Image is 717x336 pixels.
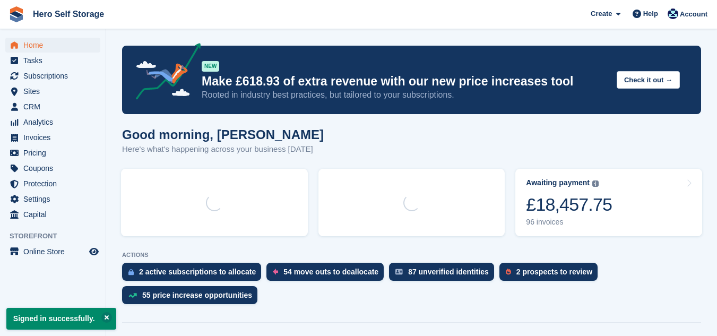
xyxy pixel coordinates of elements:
[88,245,100,258] a: Preview store
[23,115,87,130] span: Analytics
[5,192,100,206] a: menu
[23,207,87,222] span: Capital
[23,176,87,191] span: Protection
[23,68,87,83] span: Subscriptions
[122,252,701,259] p: ACTIONS
[202,89,608,101] p: Rooted in industry best practices, but tailored to your subscriptions.
[526,194,612,216] div: £18,457.75
[127,43,201,104] img: price-adjustments-announcement-icon-8257ccfd72463d97f412b2fc003d46551f7dbcb40ab6d574587a9cd5c0d94...
[202,61,219,72] div: NEW
[23,130,87,145] span: Invoices
[668,8,678,19] img: Holly Budge
[526,218,612,227] div: 96 invoices
[506,269,511,275] img: prospect-51fa495bee0391a8d652442698ab0144808aea92771e9ea1ae160a38d050c398.svg
[5,161,100,176] a: menu
[5,68,100,83] a: menu
[592,180,599,187] img: icon-info-grey-7440780725fd019a000dd9b08b2336e03edf1995a4989e88bcd33f0948082b44.svg
[142,291,252,299] div: 55 price increase opportunities
[617,71,680,89] button: Check it out →
[283,268,378,276] div: 54 move outs to deallocate
[395,269,403,275] img: verify_identity-adf6edd0f0f0b5bbfe63781bf79b02c33cf7c696d77639b501bdc392416b5a36.svg
[128,269,134,275] img: active_subscription_to_allocate_icon-d502201f5373d7db506a760aba3b589e785aa758c864c3986d89f69b8ff3...
[516,268,592,276] div: 2 prospects to review
[515,169,702,236] a: Awaiting payment £18,457.75 96 invoices
[122,286,263,309] a: 55 price increase opportunities
[23,53,87,68] span: Tasks
[23,244,87,259] span: Online Store
[23,99,87,114] span: CRM
[5,84,100,99] a: menu
[408,268,489,276] div: 87 unverified identities
[643,8,658,19] span: Help
[8,6,24,22] img: stora-icon-8386f47178a22dfd0bd8f6a31ec36ba5ce8667c1dd55bd0f319d3a0aa187defe.svg
[139,268,256,276] div: 2 active subscriptions to allocate
[122,143,324,156] p: Here's what's happening across your business [DATE]
[5,244,100,259] a: menu
[5,53,100,68] a: menu
[10,231,106,242] span: Storefront
[5,176,100,191] a: menu
[499,263,603,286] a: 2 prospects to review
[273,269,278,275] img: move_outs_to_deallocate_icon-f764333ba52eb49d3ac5e1228854f67142a1ed5810a6f6cc68b1a99e826820c5.svg
[5,207,100,222] a: menu
[23,145,87,160] span: Pricing
[389,263,499,286] a: 87 unverified identities
[526,178,590,187] div: Awaiting payment
[5,115,100,130] a: menu
[680,9,707,20] span: Account
[29,5,108,23] a: Hero Self Storage
[122,263,266,286] a: 2 active subscriptions to allocate
[5,130,100,145] a: menu
[23,161,87,176] span: Coupons
[266,263,389,286] a: 54 move outs to deallocate
[128,293,137,298] img: price_increase_opportunities-93ffe204e8149a01c8c9dc8f82e8f89637d9d84a8eef4429ea346261dce0b2c0.svg
[23,192,87,206] span: Settings
[591,8,612,19] span: Create
[122,127,324,142] h1: Good morning, [PERSON_NAME]
[5,145,100,160] a: menu
[5,38,100,53] a: menu
[5,99,100,114] a: menu
[6,308,116,330] p: Signed in successfully.
[23,38,87,53] span: Home
[23,84,87,99] span: Sites
[202,74,608,89] p: Make £618.93 of extra revenue with our new price increases tool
